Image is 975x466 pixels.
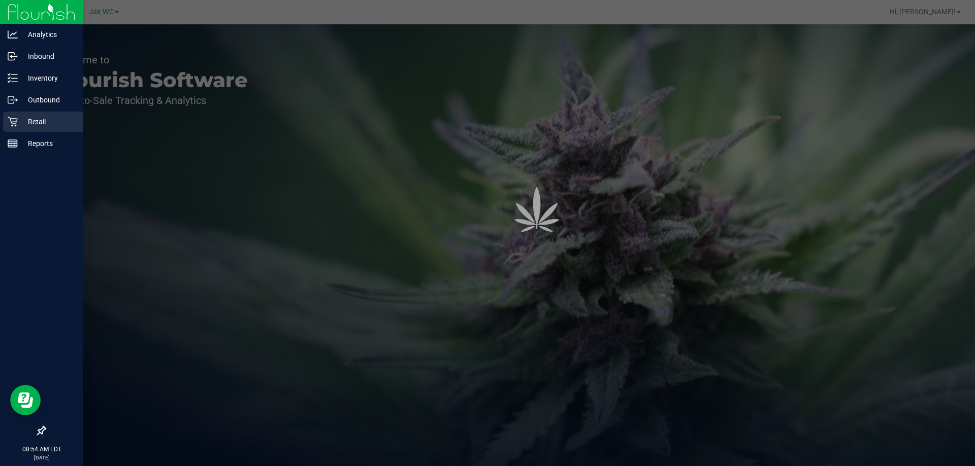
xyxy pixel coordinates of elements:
[18,72,79,84] p: Inventory
[5,454,79,461] p: [DATE]
[8,73,18,83] inline-svg: Inventory
[18,28,79,41] p: Analytics
[8,29,18,40] inline-svg: Analytics
[8,95,18,105] inline-svg: Outbound
[5,445,79,454] p: 08:54 AM EDT
[18,116,79,128] p: Retail
[8,51,18,61] inline-svg: Inbound
[10,385,41,415] iframe: Resource center
[18,137,79,150] p: Reports
[8,117,18,127] inline-svg: Retail
[18,94,79,106] p: Outbound
[18,50,79,62] p: Inbound
[8,138,18,149] inline-svg: Reports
